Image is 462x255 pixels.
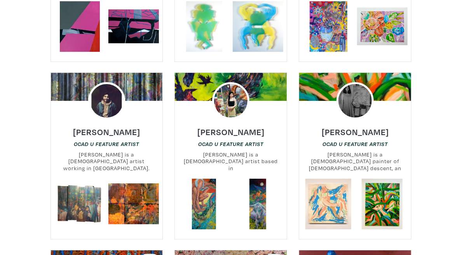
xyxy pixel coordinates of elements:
[336,82,374,120] img: phpThumb.php
[73,127,140,137] h6: [PERSON_NAME]
[322,125,389,134] a: [PERSON_NAME]
[198,141,263,147] em: OCAD U Feature Artist
[198,140,263,148] a: OCAD U Feature Artist
[197,127,265,137] h6: [PERSON_NAME]
[322,127,389,137] h6: [PERSON_NAME]
[88,82,126,120] img: phpThumb.php
[323,140,388,148] a: OCAD U Feature Artist
[74,141,139,147] em: OCAD U Feature Artist
[51,151,163,172] small: [PERSON_NAME] is a [DEMOGRAPHIC_DATA] artist working in [GEOGRAPHIC_DATA]. Utilizing both analog ...
[323,141,388,147] em: OCAD U Feature Artist
[197,125,265,134] a: [PERSON_NAME]
[299,151,411,172] small: [PERSON_NAME] is a [DEMOGRAPHIC_DATA] painter of [DEMOGRAPHIC_DATA] descent, an OCAD University g...
[74,140,139,148] a: OCAD U Feature Artist
[212,82,249,120] img: phpThumb.php
[175,151,287,172] small: [PERSON_NAME] is a [DEMOGRAPHIC_DATA] artist based in [GEOGRAPHIC_DATA]/[GEOGRAPHIC_DATA], curren...
[73,125,140,134] a: [PERSON_NAME]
